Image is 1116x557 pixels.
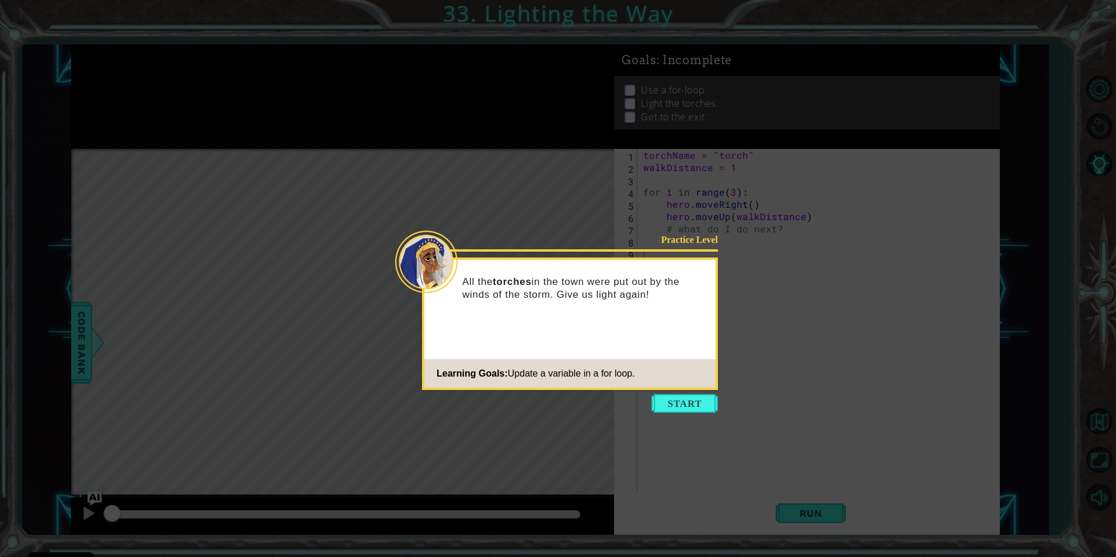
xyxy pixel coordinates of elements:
[462,276,707,301] p: All the in the town were put out by the winds of the storm. Give us light again!
[651,394,718,413] button: Start
[508,368,635,378] span: Update a variable in a for loop.
[493,276,531,287] strong: torches
[437,368,508,378] span: Learning Goals:
[644,234,718,246] div: Practice Level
